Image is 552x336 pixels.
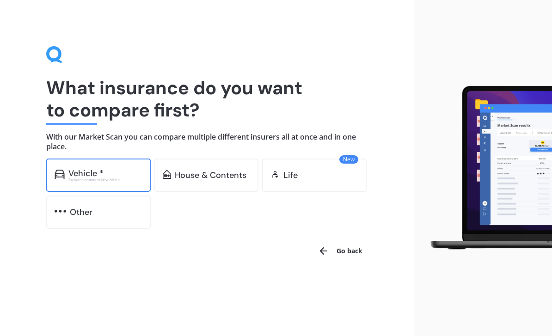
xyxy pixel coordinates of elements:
div: Life [283,171,298,180]
div: Other [70,208,92,217]
button: Go back [313,240,368,262]
h4: With our Market Scan you can compare multiple different insurers all at once and in one place. [46,132,368,151]
span: New [339,155,358,164]
div: Excludes commercial vehicles [68,178,142,182]
img: life.f720d6a2d7cdcd3ad642.svg [270,170,280,179]
h1: What insurance do you want to compare first? [46,77,368,121]
img: home-and-contents.b802091223b8502ef2dd.svg [163,170,172,179]
img: other.81dba5aafe580aa69f38.svg [55,207,66,216]
div: House & Contents [175,171,246,180]
div: Vehicle * [68,169,104,178]
img: car.f15378c7a67c060ca3f3.svg [55,170,65,179]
